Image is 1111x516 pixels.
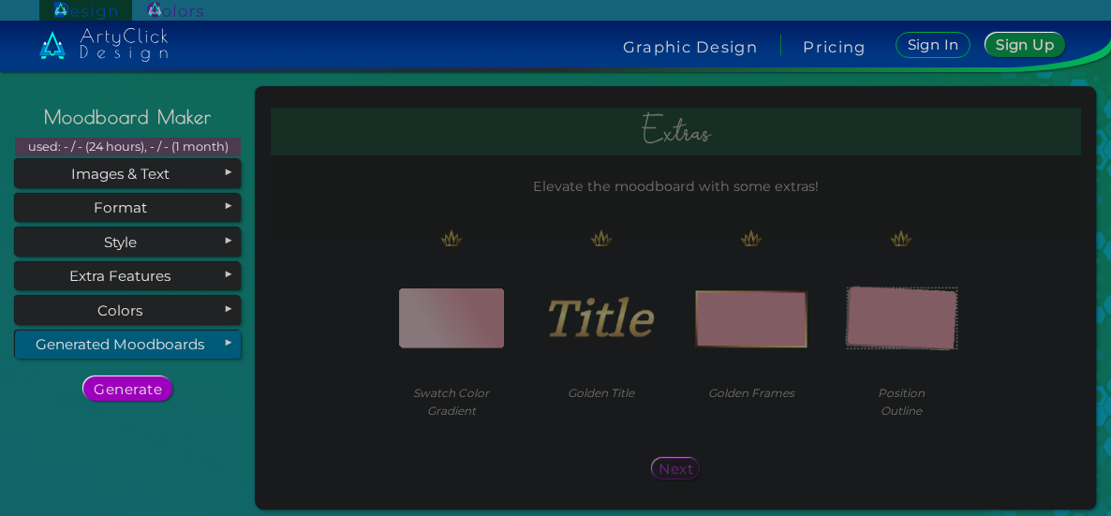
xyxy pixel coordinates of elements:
a: Sign In [899,33,968,57]
img: icon_premium_gold.svg [890,227,912,249]
h2: Moodboard Maker [35,96,222,138]
img: ex-mb-extra-1.png [691,257,811,376]
div: Generated Moodboards [15,331,241,359]
h5: Sign In [910,38,957,52]
img: ArtyClick Colors logo [147,2,203,20]
a: Sign Up [988,34,1061,56]
span: Position Outline [856,384,946,420]
div: Format [15,194,241,222]
a: Pricing [803,39,866,54]
span: Swatch Color Gradient [407,384,496,420]
img: artyclick_design_logo_white_combined_path.svg [39,28,169,62]
h5: Generate [96,382,159,395]
img: icon_premium_gold.svg [590,227,613,249]
h2: Extras [271,108,1081,155]
p: used: - / - (24 hours), - / - (1 month) [15,138,241,156]
h5: Next [660,462,692,475]
img: ex-mb-extra-3.png [392,257,511,376]
img: icon_premium_gold.svg [740,227,763,249]
div: Images & Text [15,159,241,187]
span: Golden Frames [708,384,794,402]
img: icon_premium_gold.svg [440,227,463,249]
div: Extra Features [15,262,241,290]
h4: Graphic Design [623,39,758,54]
span: Golden Title [568,384,634,402]
p: Elevate the moodboard with some extras! [271,170,1081,204]
img: ex-mb-extra-2.png [541,257,661,376]
h5: Sign Up [999,38,1052,52]
div: Colors [15,296,241,324]
div: Style [15,228,241,256]
img: ex-mb-extra-4.png [841,257,961,376]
